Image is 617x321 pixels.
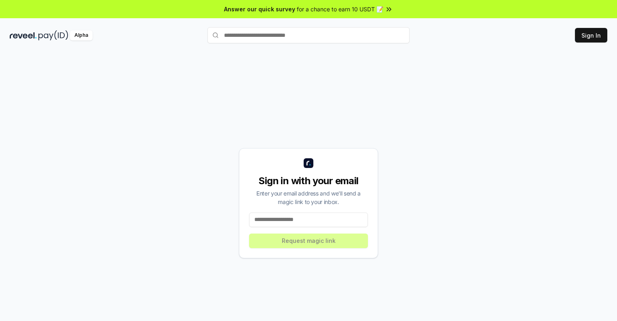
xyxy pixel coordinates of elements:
[249,189,368,206] div: Enter your email address and we’ll send a magic link to your inbox.
[224,5,295,13] span: Answer our quick survey
[297,5,383,13] span: for a chance to earn 10 USDT 📝
[70,30,93,40] div: Alpha
[304,158,313,168] img: logo_small
[249,174,368,187] div: Sign in with your email
[575,28,607,43] button: Sign In
[10,30,37,40] img: reveel_dark
[38,30,68,40] img: pay_id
